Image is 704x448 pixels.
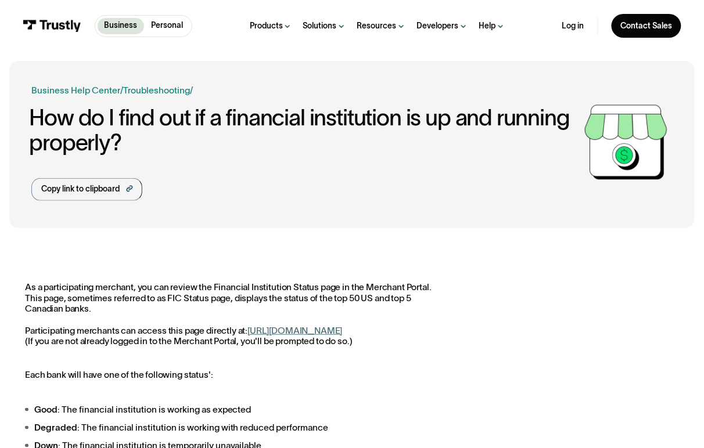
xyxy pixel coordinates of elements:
[303,21,337,31] div: Solutions
[34,404,58,414] strong: Good
[105,20,138,31] p: Business
[98,18,144,34] a: Business
[190,84,193,97] div: /
[479,21,496,31] div: Help
[25,370,446,381] p: Each bank will have one of the following status':
[120,84,123,97] div: /
[562,21,584,31] a: Log in
[41,183,120,195] div: Copy link to clipboard
[621,21,673,31] div: Contact Sales
[250,21,283,31] div: Products
[31,178,142,201] a: Copy link to clipboard
[417,21,459,31] div: Developers
[247,326,342,335] a: [URL][DOMAIN_NAME]
[29,106,579,155] h1: How do I find out if a financial institution is up and running properly?
[34,422,77,432] strong: Degraded
[25,282,446,347] p: As a participating merchant, you can review the Financial Institution Status page in the Merchant...
[123,85,190,95] a: Troubleshooting
[612,14,681,38] a: Contact Sales
[144,18,189,34] a: Personal
[25,421,446,434] li: : The financial institution is working with reduced performance
[23,20,81,32] img: Trustly Logo
[151,20,183,31] p: Personal
[357,21,397,31] div: Resources
[31,84,120,97] a: Business Help Center
[25,403,446,416] li: : The financial institution is working as expected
